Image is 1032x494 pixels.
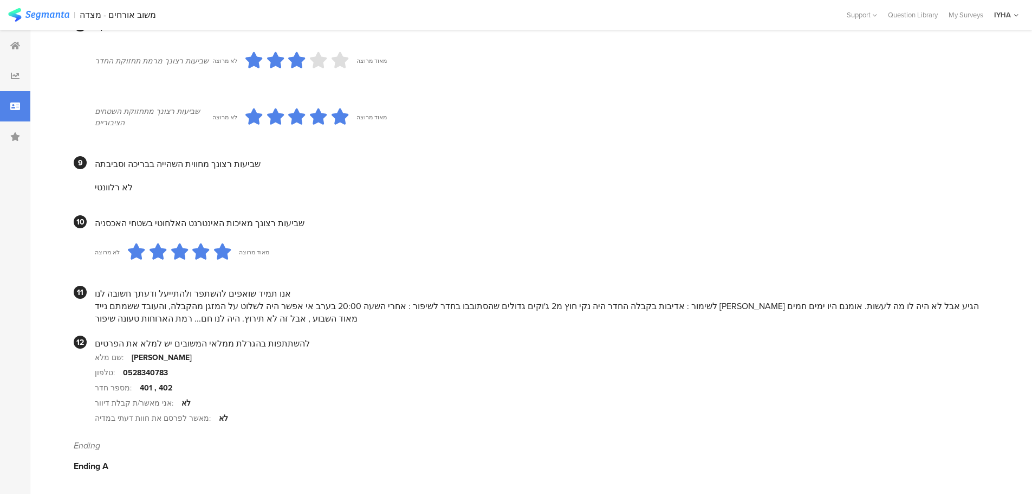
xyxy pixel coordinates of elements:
div: משוב אורחים - מצדה [80,10,156,20]
div: מאשר לפרסם את חוות דעתי במדיה: [95,413,219,424]
div: לא מרוצה [212,113,237,121]
div: להשתתפות בהגרלת ממלאי המשובים יש למלא את הפרטים [95,337,981,350]
div: לא [219,413,228,424]
div: שם מלא: [95,352,132,363]
div: שביעות רצונך מחווית השהייה בבריכה וסביבתה [95,158,981,170]
div: 12 [74,336,87,349]
div: טלפון: [95,367,123,378]
div: מספר חדר: [95,382,140,394]
div: שביעות רצונך מתחזוקת השטחים הציבוריים [95,106,212,129]
a: Question Library [882,10,943,20]
div: Ending [74,439,981,452]
img: segmanta logo [8,8,69,22]
div: שביעות רצונך מרמת תחזוקת החדר [95,55,212,67]
div: אני מאשר/ת קבלת דיוור: [95,397,181,409]
div: Ending A [74,460,981,472]
div: Support [847,7,877,23]
div: 401 , 402 [140,382,172,394]
div: לא [181,397,191,409]
div: שביעות רצונך מאיכות האינטרנט האלחוטי בשטחי האכסניה [95,217,981,229]
div: לשימור : אדיבות בקבלה החדר היה נקי חוץ מ2 ג'וקים גדולים שהסתובבו בחדר לשיפור : אחרי השעה 20:00 בע... [95,300,981,325]
div: | [74,9,75,21]
div: 0528340783 [123,367,168,378]
div: מאוד מרוצה [356,113,387,121]
a: My Surveys [943,10,989,20]
div: מאוד מרוצה [239,248,269,256]
div: לא מרוצה [212,56,237,65]
div: 9 [74,156,87,169]
div: 11 [74,286,87,299]
section: לא רלוונטי [95,170,981,204]
div: [PERSON_NAME] [132,352,192,363]
div: אנו תמיד שואפים להשתפר ולהתייעל ודעתך חשובה לנו [95,287,981,300]
div: מאוד מרוצה [356,56,387,65]
div: לא מרוצה [95,248,120,256]
div: 10 [74,215,87,228]
div: IYHA [994,10,1011,20]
